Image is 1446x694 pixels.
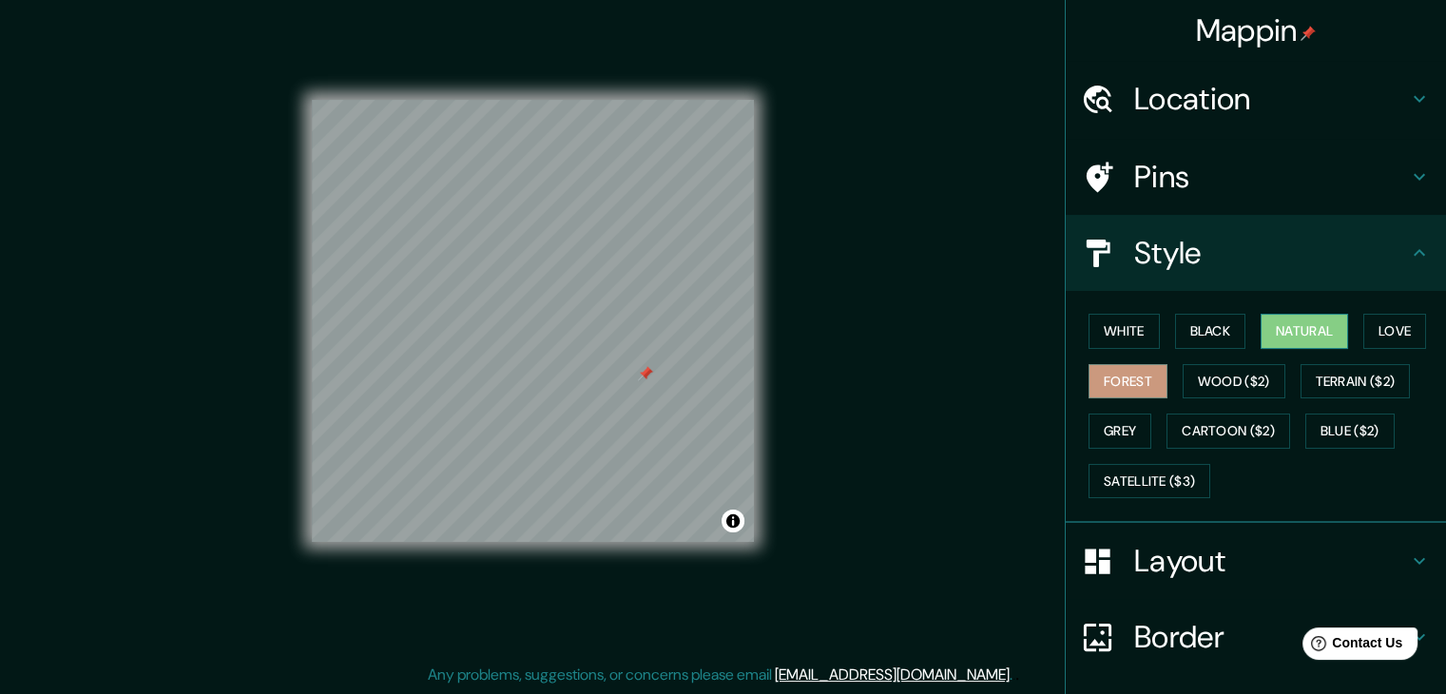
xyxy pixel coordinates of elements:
[1066,61,1446,137] div: Location
[1012,664,1015,686] div: .
[1089,464,1210,499] button: Satellite ($3)
[428,664,1012,686] p: Any problems, suggestions, or concerns please email .
[1089,314,1160,349] button: White
[1066,139,1446,215] div: Pins
[1066,599,1446,675] div: Border
[1066,215,1446,291] div: Style
[775,665,1010,684] a: [EMAIL_ADDRESS][DOMAIN_NAME]
[1089,414,1151,449] button: Grey
[1301,26,1316,41] img: pin-icon.png
[722,510,744,532] button: Toggle attribution
[1301,364,1411,399] button: Terrain ($2)
[1134,158,1408,196] h4: Pins
[1015,664,1019,686] div: .
[1196,11,1317,49] h4: Mappin
[1089,364,1167,399] button: Forest
[1261,314,1348,349] button: Natural
[1305,414,1395,449] button: Blue ($2)
[1183,364,1285,399] button: Wood ($2)
[1134,80,1408,118] h4: Location
[1134,542,1408,580] h4: Layout
[1277,620,1425,673] iframe: Help widget launcher
[312,100,754,542] canvas: Map
[1066,523,1446,599] div: Layout
[1175,314,1246,349] button: Black
[1134,234,1408,272] h4: Style
[1166,414,1290,449] button: Cartoon ($2)
[1134,618,1408,656] h4: Border
[1363,314,1426,349] button: Love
